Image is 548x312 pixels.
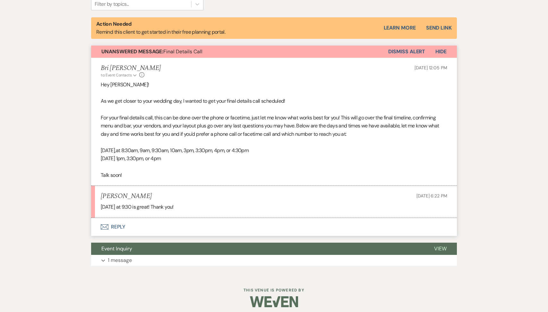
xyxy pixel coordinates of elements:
button: Send Link [426,25,452,30]
span: Hey [PERSON_NAME]! [101,81,149,88]
button: Dismiss Alert [388,46,425,58]
button: Reply [91,218,457,236]
button: Hide [425,46,457,58]
div: Filter by topics... [95,0,129,8]
div: [DATE] at 9:30 is great! Thank you! [101,203,447,211]
span: View [434,245,447,252]
span: [DATE] 1pm, 3:30pm, or 4pm [101,155,161,162]
a: Learn More [384,24,416,32]
span: [DATE] 6:22 PM [416,193,447,199]
span: Final Details Call [101,48,202,55]
button: 1 message [91,255,457,266]
p: 1 message [108,256,132,264]
span: at 8:30am, 9am, 9:30am, 10am, 3pm, 3:30pm, 4pm, or 4:30pm [116,147,249,154]
h5: [PERSON_NAME] [101,192,152,200]
span: Hide [435,48,447,55]
span: to: Event Contacts [101,73,132,78]
h5: Bri [PERSON_NAME] [101,64,161,72]
span: Talk soon! [101,172,122,178]
span: [DATE] 12:05 PM [415,65,447,71]
button: Unanswered Message:Final Details Call [91,46,388,58]
button: Event Inquiry [91,243,424,255]
button: View [424,243,457,255]
p: [DATE], [101,146,447,155]
p: Remind this client to get started in their free planning portal. [96,20,225,36]
strong: Unanswered Message: [101,48,163,55]
span: As we get closer to your wedding day, I wanted to get your final details call scheduled! [101,98,285,104]
button: to: Event Contacts [101,72,138,78]
strong: Action Needed [96,21,132,27]
span: For your final details call, this can be done over the phone or facetime, just let me know what w... [101,114,439,137]
span: Event Inquiry [101,245,132,252]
